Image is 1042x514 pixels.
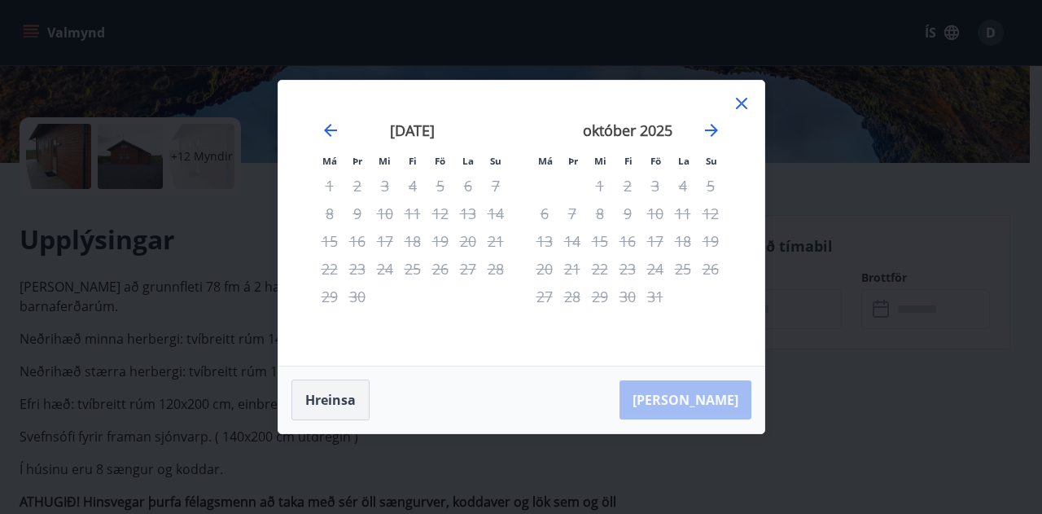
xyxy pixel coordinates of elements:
[697,227,725,255] td: Not available. sunnudagur, 19. október 2025
[669,227,697,255] td: Not available. laugardagur, 18. október 2025
[641,283,669,310] td: Not available. föstudagur, 31. október 2025
[641,172,669,200] td: Not available. föstudagur, 3. október 2025
[614,255,641,283] td: Not available. fimmtudagur, 23. október 2025
[558,227,586,255] td: Not available. þriðjudagur, 14. október 2025
[482,227,510,255] td: Not available. sunnudagur, 21. september 2025
[641,200,669,227] td: Not available. föstudagur, 10. október 2025
[558,255,586,283] td: Not available. þriðjudagur, 21. október 2025
[427,227,454,255] td: Not available. föstudagur, 19. september 2025
[322,155,337,167] small: Má
[531,255,558,283] td: Not available. mánudagur, 20. október 2025
[409,155,417,167] small: Fi
[371,200,399,227] td: Not available. miðvikudagur, 10. september 2025
[316,227,344,255] td: Not available. mánudagur, 15. september 2025
[454,200,482,227] td: Not available. laugardagur, 13. september 2025
[706,155,717,167] small: Su
[490,155,501,167] small: Su
[427,200,454,227] td: Not available. föstudagur, 12. september 2025
[583,121,672,140] strong: október 2025
[427,172,454,200] td: Not available. föstudagur, 5. september 2025
[697,172,725,200] td: Not available. sunnudagur, 5. október 2025
[568,155,578,167] small: Þr
[669,200,697,227] td: Not available. laugardagur, 11. október 2025
[697,255,725,283] td: Not available. sunnudagur, 26. október 2025
[531,227,558,255] td: Not available. mánudagur, 13. október 2025
[531,283,558,310] td: Not available. mánudagur, 27. október 2025
[344,200,371,227] td: Not available. þriðjudagur, 9. september 2025
[321,121,340,140] div: Move backward to switch to the previous month.
[614,172,641,200] td: Not available. fimmtudagur, 2. október 2025
[669,255,697,283] td: Not available. laugardagur, 25. október 2025
[316,200,344,227] td: Not available. mánudagur, 8. september 2025
[586,200,614,227] td: Not available. miðvikudagur, 8. október 2025
[379,155,391,167] small: Mi
[344,172,371,200] td: Not available. þriðjudagur, 2. september 2025
[586,227,614,255] td: Not available. miðvikudagur, 15. október 2025
[558,200,586,227] td: Not available. þriðjudagur, 7. október 2025
[454,255,482,283] td: Not available. laugardagur, 27. september 2025
[538,155,553,167] small: Má
[558,283,586,310] td: Not available. þriðjudagur, 28. október 2025
[594,155,606,167] small: Mi
[531,200,558,227] td: Not available. mánudagur, 6. október 2025
[678,155,690,167] small: La
[344,283,371,310] td: Not available. þriðjudagur, 30. september 2025
[482,200,510,227] td: Not available. sunnudagur, 14. september 2025
[298,100,745,346] div: Calendar
[435,155,445,167] small: Fö
[482,172,510,200] td: Not available. sunnudagur, 7. september 2025
[697,200,725,227] td: Not available. sunnudagur, 12. október 2025
[650,155,661,167] small: Fö
[344,227,371,255] td: Not available. þriðjudagur, 16. september 2025
[399,172,427,200] td: Not available. fimmtudagur, 4. september 2025
[614,227,641,255] td: Not available. fimmtudagur, 16. október 2025
[291,380,370,420] button: Hreinsa
[371,255,399,283] td: Not available. miðvikudagur, 24. september 2025
[454,172,482,200] td: Not available. laugardagur, 6. september 2025
[586,255,614,283] td: Not available. miðvikudagur, 22. október 2025
[390,121,435,140] strong: [DATE]
[462,155,474,167] small: La
[586,172,614,200] td: Not available. miðvikudagur, 1. október 2025
[454,227,482,255] td: Not available. laugardagur, 20. september 2025
[427,255,454,283] td: Not available. föstudagur, 26. september 2025
[641,255,669,283] td: Not available. föstudagur, 24. október 2025
[641,227,669,255] td: Not available. föstudagur, 17. október 2025
[482,255,510,283] td: Not available. sunnudagur, 28. september 2025
[352,155,362,167] small: Þr
[371,227,399,255] td: Not available. miðvikudagur, 17. september 2025
[371,172,399,200] td: Not available. miðvikudagur, 3. september 2025
[669,172,697,200] td: Not available. laugardagur, 4. október 2025
[399,200,427,227] td: Not available. fimmtudagur, 11. september 2025
[316,172,344,200] td: Not available. mánudagur, 1. september 2025
[316,255,344,283] td: Not available. mánudagur, 22. september 2025
[586,283,614,310] td: Not available. miðvikudagur, 29. október 2025
[316,283,344,310] td: Not available. mánudagur, 29. september 2025
[399,255,427,283] td: Not available. fimmtudagur, 25. september 2025
[344,255,371,283] td: Not available. þriðjudagur, 23. september 2025
[614,283,641,310] td: Not available. fimmtudagur, 30. október 2025
[399,227,427,255] td: Not available. fimmtudagur, 18. september 2025
[702,121,721,140] div: Move forward to switch to the next month.
[624,155,633,167] small: Fi
[614,200,641,227] td: Not available. fimmtudagur, 9. október 2025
